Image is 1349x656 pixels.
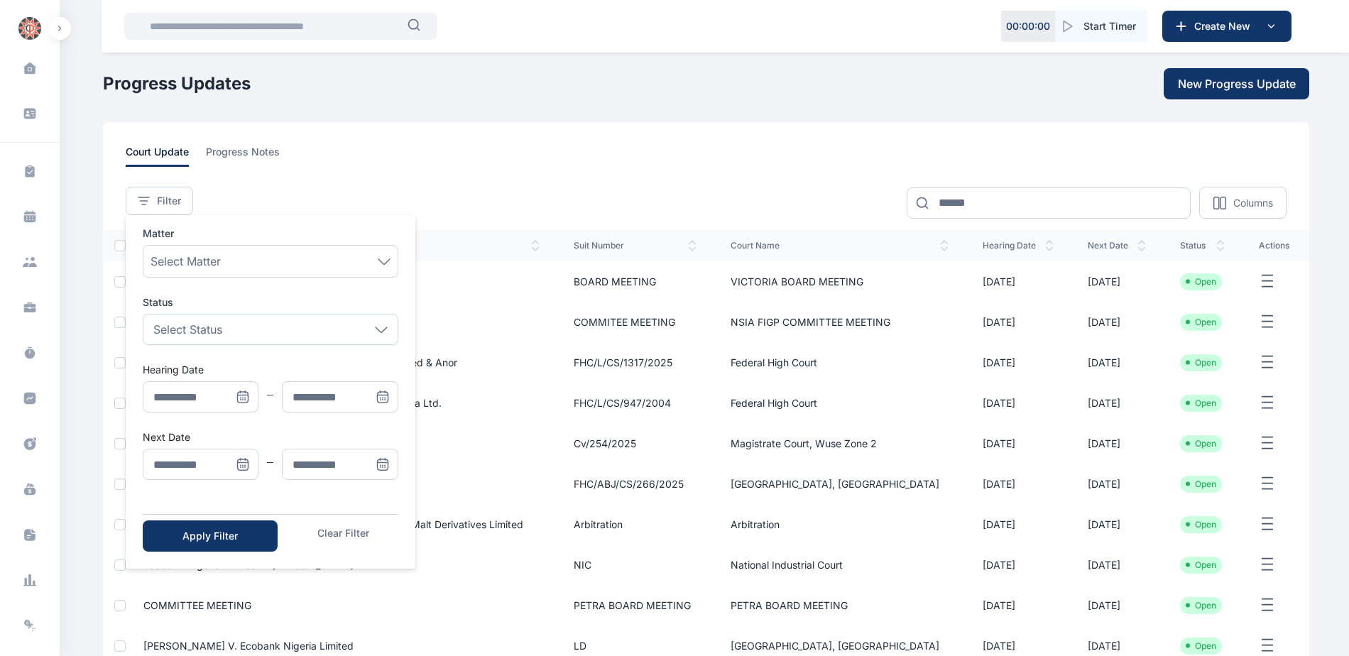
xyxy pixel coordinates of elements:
li: Open [1186,276,1216,288]
span: Select Matter [151,253,221,270]
td: [DATE] [1071,423,1163,464]
li: Open [1186,438,1216,449]
span: court name [731,240,949,251]
td: VICTORIA BOARD MEETING [714,261,966,302]
li: Open [1186,559,1216,571]
span: court update [126,145,189,167]
td: Magistrate Court, Wuse Zone 2 [714,423,966,464]
td: [DATE] [966,302,1071,342]
span: hearing date [983,240,1054,251]
span: New Progress Update [1178,75,1296,92]
span: progress notes [206,145,280,167]
td: Arbitration [557,504,714,545]
td: [DATE] [966,464,1071,504]
td: Arbitration [714,504,966,545]
td: BOARD MEETING [557,261,714,302]
td: PETRA BOARD MEETING [557,585,714,625]
td: National Industrial Court [714,545,966,585]
p: 00 : 00 : 00 [1006,19,1050,33]
p: Columns [1233,196,1273,210]
td: NIC [557,545,714,585]
li: Open [1186,640,1216,652]
li: Open [1186,317,1216,328]
span: suit number [574,240,697,251]
td: [DATE] [1071,302,1163,342]
td: PETRA BOARD MEETING [714,585,966,625]
td: [DATE] [966,585,1071,625]
td: [DATE] [1071,545,1163,585]
td: [DATE] [1071,342,1163,383]
button: Create New [1162,11,1291,42]
td: COMMITEE MEETING [557,302,714,342]
button: New Progress Update [1164,68,1309,99]
td: FHC/L/CS/947/2004 [557,383,714,423]
label: Next Date [143,431,190,443]
td: cv/254/2025 [557,423,714,464]
td: FHC/ABJ/CS/266/2025 [557,464,714,504]
td: [DATE] [966,423,1071,464]
td: [DATE] [966,383,1071,423]
a: [PERSON_NAME] V. Ecobank Nigeria Limited [143,640,354,652]
a: Ecobank Nigeria Limited v. [PERSON_NAME] [143,559,354,571]
td: [DATE] [1071,504,1163,545]
td: FHC/L/CS/1317/2025 [557,342,714,383]
ul: Menu [126,215,415,569]
span: next date [1088,240,1146,251]
td: NSIA FIGP COMMITTEE MEETING [714,302,966,342]
td: [DATE] [966,342,1071,383]
td: [DATE] [966,504,1071,545]
td: [DATE] [966,261,1071,302]
span: Filter [157,194,181,208]
label: Status [143,295,398,310]
li: Open [1186,519,1216,530]
li: Open [1186,357,1216,368]
td: [DATE] [1071,585,1163,625]
a: COMMITTEE MEETING [143,599,251,611]
p: Select Status [153,321,222,338]
td: [DATE] [1071,261,1163,302]
span: actions [1259,240,1292,251]
a: progress notes [206,145,297,167]
span: Start Timer [1083,19,1136,33]
button: Apply Filter [143,520,278,552]
span: Create New [1189,19,1262,33]
td: [DATE] [1071,464,1163,504]
label: Hearing Date [143,363,204,376]
div: Apply Filter [165,529,255,543]
td: Federal High Court [714,342,966,383]
li: Open [1186,600,1216,611]
li: Open [1186,398,1216,409]
button: Columns [1199,187,1287,219]
button: Filter [126,187,193,215]
li: Open [1186,479,1216,490]
h1: Progress Updates [103,72,251,95]
td: Federal High Court [714,383,966,423]
td: [DATE] [966,545,1071,585]
span: status [1180,240,1225,251]
button: Clear Filter [289,526,398,540]
button: Start Timer [1055,11,1147,42]
span: Matter [143,226,174,241]
td: [DATE] [1071,383,1163,423]
a: court update [126,145,206,167]
td: [GEOGRAPHIC_DATA], [GEOGRAPHIC_DATA] [714,464,966,504]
